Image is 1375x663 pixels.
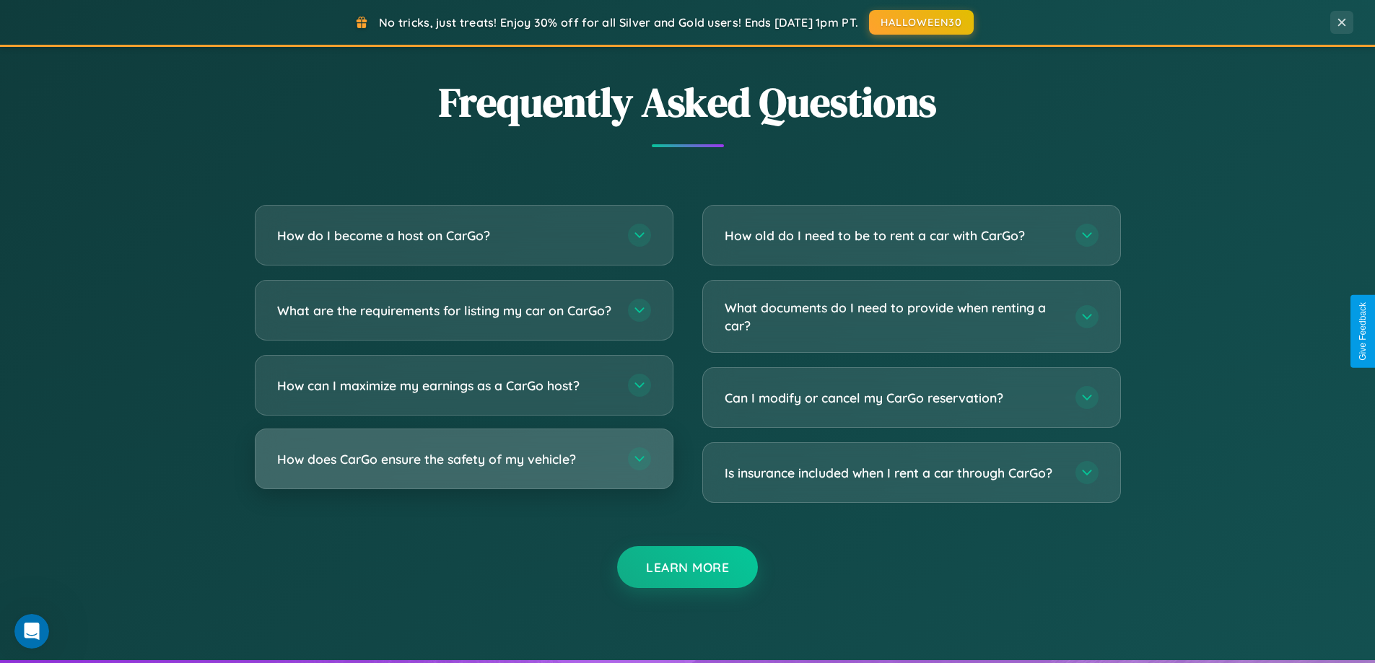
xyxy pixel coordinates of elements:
h3: Is insurance included when I rent a car through CarGo? [725,464,1061,482]
button: Learn More [617,546,758,588]
h2: Frequently Asked Questions [255,74,1121,130]
h3: How do I become a host on CarGo? [277,227,614,245]
h3: How can I maximize my earnings as a CarGo host? [277,377,614,395]
h3: How does CarGo ensure the safety of my vehicle? [277,450,614,468]
span: No tricks, just treats! Enjoy 30% off for all Silver and Gold users! Ends [DATE] 1pm PT. [379,15,858,30]
button: HALLOWEEN30 [869,10,974,35]
h3: What documents do I need to provide when renting a car? [725,299,1061,334]
iframe: Intercom live chat [14,614,49,649]
h3: How old do I need to be to rent a car with CarGo? [725,227,1061,245]
div: Give Feedback [1358,302,1368,361]
h3: Can I modify or cancel my CarGo reservation? [725,389,1061,407]
h3: What are the requirements for listing my car on CarGo? [277,302,614,320]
